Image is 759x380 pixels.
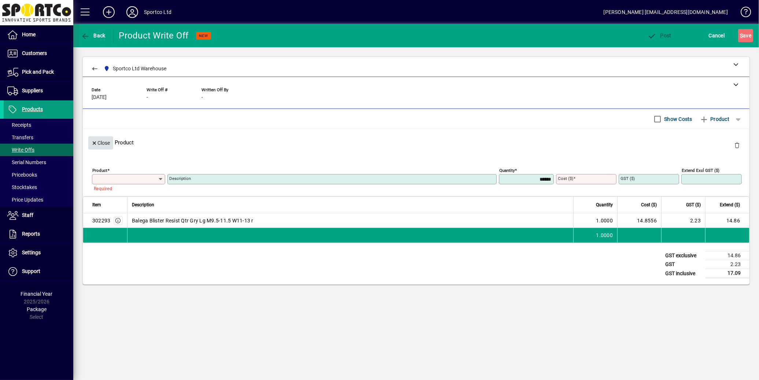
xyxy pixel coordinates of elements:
button: Save [738,29,753,42]
span: Stocktakes [7,184,37,190]
td: 2.23 [706,260,749,269]
button: Delete [728,136,746,154]
a: Suppliers [4,82,73,100]
button: Close [88,136,113,150]
span: Transfers [7,134,33,140]
span: Home [22,32,36,37]
mat-label: Quantity [499,168,515,173]
span: Customers [22,50,47,56]
span: Write Offs [7,147,34,153]
span: Staff [22,212,33,218]
div: Sportco Ltd [144,6,171,18]
span: Financial Year [21,291,53,297]
span: ost [648,33,671,38]
mat-label: Product [92,168,107,173]
a: Support [4,262,73,281]
a: Write Offs [4,144,73,156]
span: Settings [22,250,41,255]
button: Post [646,29,673,42]
span: NEW [199,33,208,38]
a: Settings [4,244,73,262]
span: Back [81,33,105,38]
span: - [147,95,148,100]
div: Product Write Off [119,30,189,41]
a: Home [4,26,73,44]
mat-label: Description [169,176,191,181]
td: 14.86 [706,251,749,260]
span: Receipts [7,122,31,128]
td: 14.86 [705,213,749,228]
button: Add [97,5,121,19]
a: Customers [4,44,73,63]
span: Item [92,201,101,209]
a: Price Updates [4,193,73,206]
span: Suppliers [22,88,43,93]
span: P [660,33,664,38]
div: Product [83,129,749,156]
a: Serial Numbers [4,156,73,169]
span: Price Updates [7,197,43,203]
div: [PERSON_NAME] [EMAIL_ADDRESS][DOMAIN_NAME] [604,6,728,18]
a: Reports [4,225,73,243]
span: Reports [22,231,40,237]
span: Extend ($) [720,201,740,209]
a: Pricebooks [4,169,73,181]
span: Serial Numbers [7,159,46,165]
span: [DATE] [92,95,107,100]
button: Profile [121,5,144,19]
span: ave [740,30,751,41]
a: Staff [4,206,73,225]
button: Cancel [707,29,727,42]
mat-label: GST ($) [621,176,635,181]
span: S [740,33,743,38]
label: Show Costs [663,115,692,123]
span: Support [22,268,40,274]
a: Transfers [4,131,73,144]
mat-error: Required [94,184,159,192]
span: - [201,95,203,100]
span: Close [91,137,110,149]
td: GST inclusive [662,269,706,278]
span: GST ($) [686,201,701,209]
td: 2.23 [661,213,705,228]
div: 302293 [92,217,111,224]
app-page-header-button: Close [86,139,115,146]
a: Receipts [4,119,73,131]
mat-label: Cost ($) [558,176,573,181]
span: Cancel [709,30,725,41]
app-page-header-button: Delete [728,142,746,148]
a: Knowledge Base [735,1,750,25]
span: Pricebooks [7,172,37,178]
td: 14.8556 [617,213,661,228]
a: Stocktakes [4,181,73,193]
a: Pick and Pack [4,63,73,81]
button: Back [79,29,107,42]
td: GST [662,260,706,269]
mat-label: Extend excl GST ($) [682,168,719,173]
span: Quantity [596,201,613,209]
app-page-header-button: Back [73,29,114,42]
span: Products [22,106,43,112]
td: 1.0000 [573,213,617,228]
span: Description [132,201,154,209]
td: 1.0000 [573,228,617,243]
span: Package [27,306,47,312]
span: Pick and Pack [22,69,54,75]
td: 17.09 [706,269,749,278]
td: Balega Blister Resist Qtr Gry Lg M9.5-11.5 W11-13 r [127,213,573,228]
td: GST exclusive [662,251,706,260]
span: Cost ($) [641,201,657,209]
